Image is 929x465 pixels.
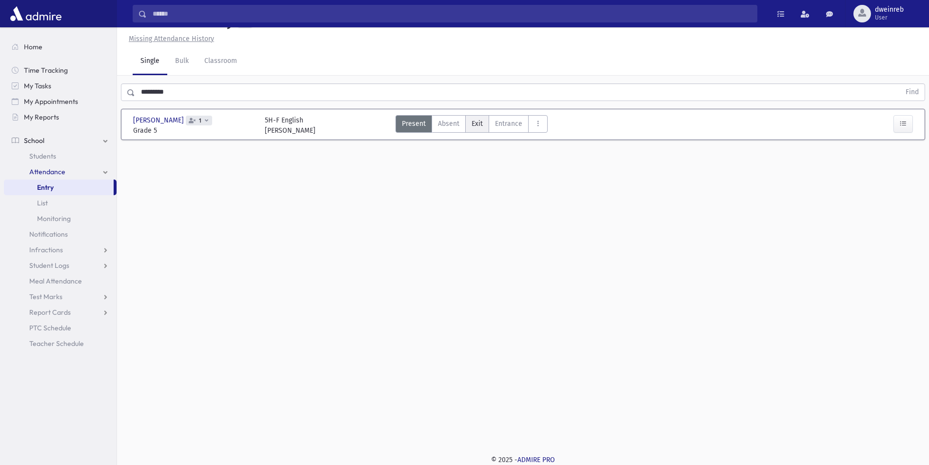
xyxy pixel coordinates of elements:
[24,42,42,51] span: Home
[167,48,197,75] a: Bulk
[4,242,117,258] a: Infractions
[29,277,82,285] span: Meal Attendance
[125,35,214,43] a: Missing Attendance History
[29,230,68,239] span: Notifications
[495,119,522,129] span: Entrance
[29,323,71,332] span: PTC Schedule
[402,119,426,129] span: Present
[4,164,117,180] a: Attendance
[133,48,167,75] a: Single
[4,226,117,242] a: Notifications
[4,78,117,94] a: My Tasks
[24,113,59,121] span: My Reports
[29,261,69,270] span: Student Logs
[4,133,117,148] a: School
[4,62,117,78] a: Time Tracking
[4,148,117,164] a: Students
[4,180,114,195] a: Entry
[875,14,904,21] span: User
[37,214,71,223] span: Monitoring
[197,48,245,75] a: Classroom
[37,183,54,192] span: Entry
[472,119,483,129] span: Exit
[4,336,117,351] a: Teacher Schedule
[29,152,56,161] span: Students
[4,258,117,273] a: Student Logs
[24,136,44,145] span: School
[438,119,459,129] span: Absent
[24,66,68,75] span: Time Tracking
[29,292,62,301] span: Test Marks
[265,115,316,136] div: 5H-F English [PERSON_NAME]
[133,455,913,465] div: © 2025 -
[129,35,214,43] u: Missing Attendance History
[197,118,203,124] span: 1
[4,304,117,320] a: Report Cards
[29,308,71,317] span: Report Cards
[133,115,186,125] span: [PERSON_NAME]
[4,273,117,289] a: Meal Attendance
[4,320,117,336] a: PTC Schedule
[4,195,117,211] a: List
[875,6,904,14] span: dweinreb
[8,4,64,23] img: AdmirePro
[147,5,757,22] input: Search
[29,245,63,254] span: Infractions
[29,339,84,348] span: Teacher Schedule
[4,109,117,125] a: My Reports
[4,94,117,109] a: My Appointments
[900,84,925,101] button: Find
[4,39,117,55] a: Home
[24,81,51,90] span: My Tasks
[37,199,48,207] span: List
[24,97,78,106] span: My Appointments
[133,125,255,136] span: Grade 5
[4,211,117,226] a: Monitoring
[4,289,117,304] a: Test Marks
[29,167,65,176] span: Attendance
[395,115,548,136] div: AttTypes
